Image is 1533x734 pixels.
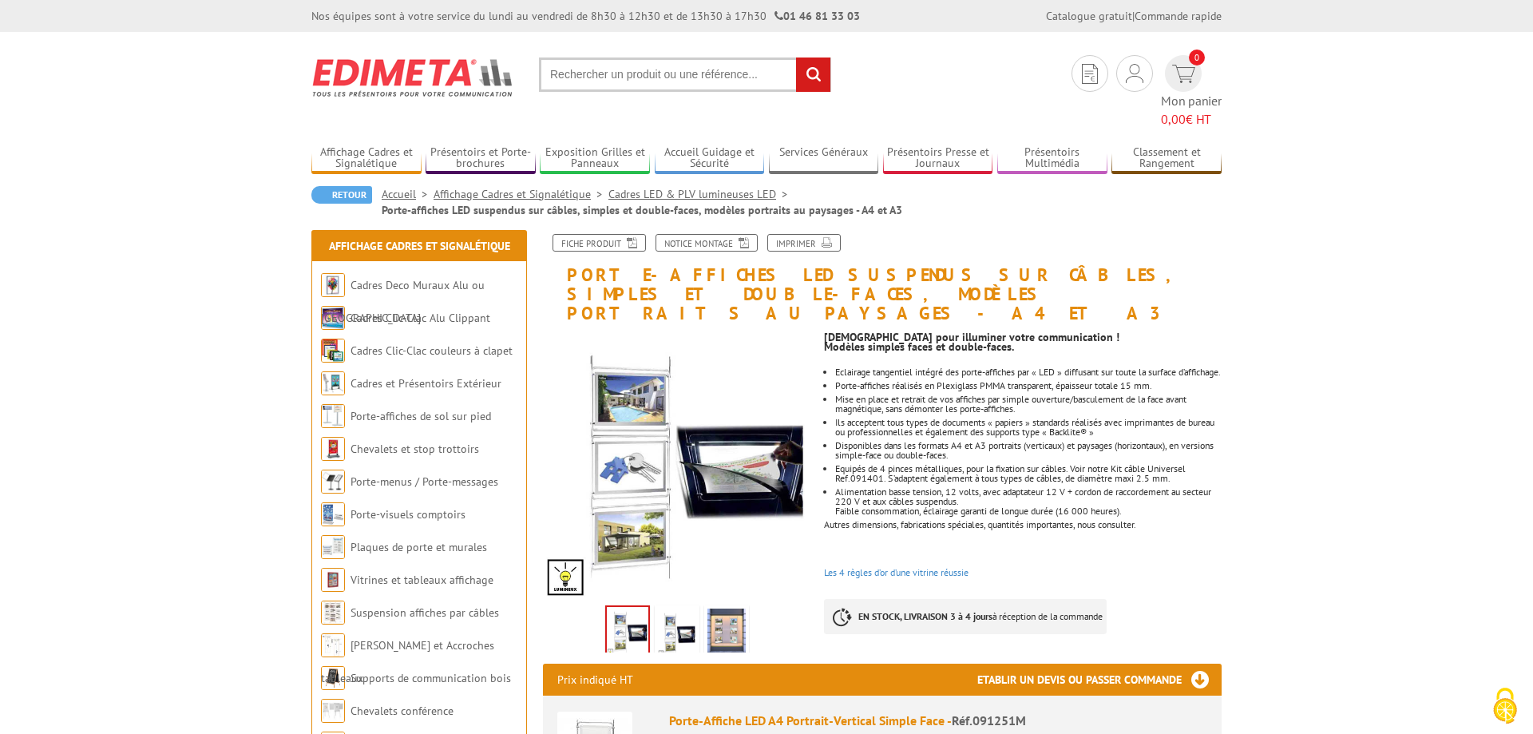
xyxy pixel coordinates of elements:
span: Réf.091251M [952,712,1026,728]
h3: Etablir un devis ou passer commande [977,664,1222,696]
a: Services Généraux [769,145,879,172]
img: affichage_lumineux_091251m.jpg [543,331,812,600]
img: devis rapide [1126,64,1143,83]
a: Retour [311,186,372,204]
li: Disponibles dans les formats A4 et A3 portraits (verticaux) et paysages (horizontaux), en version... [835,441,1222,460]
a: Cadres Clic-Clac Alu Clippant [351,311,490,325]
div: | [1046,8,1222,24]
a: Accueil [382,187,434,201]
a: [PERSON_NAME] et Accroches tableaux [321,638,494,685]
img: Edimeta [311,48,515,107]
a: Cadres et Présentoirs Extérieur [351,376,501,391]
span: Mon panier [1161,92,1222,129]
a: Exposition Grilles et Panneaux [540,145,650,172]
a: Imprimer [767,234,841,252]
a: Les 4 règles d’or d’une vitrine réussie [824,566,969,578]
a: Cadres LED & PLV lumineuses LED [608,187,794,201]
a: Accueil Guidage et Sécurité [655,145,765,172]
a: Porte-affiches de sol sur pied [351,409,491,423]
strong: 01 46 81 33 03 [774,9,860,23]
img: affichage_lumineux_091251m.jpg [607,607,648,657]
img: Plaques de porte et murales [321,535,345,559]
a: Présentoirs Multimédia [997,145,1107,172]
div: Porte-Affiche LED A4 Portrait-Vertical Simple Face - [669,712,1207,730]
a: Suspension affiches par câbles [351,605,499,620]
div: Autres dimensions, fabrications spéciales, quantités importantes, nous consulter. [824,520,1222,530]
a: Cadres Deco Muraux Alu ou [GEOGRAPHIC_DATA] [321,278,485,325]
span: € HT [1161,110,1222,129]
a: Affichage Cadres et Signalétique [329,239,510,253]
a: devis rapide 0 Mon panier 0,00€ HT [1161,55,1222,129]
span: 0 [1189,50,1205,65]
a: Porte-visuels comptoirs [351,507,465,522]
p: Prix indiqué HT [557,664,633,696]
input: Rechercher un produit ou une référence... [539,58,831,92]
p: Modèles simples faces et double-faces. [824,342,1222,351]
h1: Porte-affiches LED suspendus sur câbles, simples et double-faces, modèles portraits au paysages -... [531,234,1234,323]
button: Cookies (fenêtre modale) [1477,680,1533,734]
a: Chevalets et stop trottoirs [351,442,479,456]
li: Porte-affiches réalisés en Plexiglass PMMA transparent, épaisseur totale 15 mm. [835,381,1222,391]
a: Affichage Cadres et Signalétique [434,187,608,201]
span: 0,00 [1161,111,1186,127]
strong: EN STOCK, LIVRAISON 3 à 4 jours [858,610,992,622]
a: Chevalets conférence [351,704,454,718]
p: à réception de la commande [824,599,1107,634]
input: rechercher [796,58,830,92]
a: Notice Montage [656,234,758,252]
a: Présentoirs Presse et Journaux [883,145,993,172]
a: Catalogue gratuit [1046,9,1132,23]
li: Mise en place et retrait de vos affiches par simple ouverture/basculement de la face avant magnét... [835,395,1222,414]
img: Chevalets et stop trottoirs [321,437,345,461]
p: [DEMOGRAPHIC_DATA] pour illuminer votre communication ! [824,332,1222,342]
a: Classement et Rangement [1111,145,1222,172]
img: Porte-visuels comptoirs [321,502,345,526]
li: Alimentation basse tension, 12 volts, avec adaptateur 12 V + cordon de raccordement au secteur 22... [835,487,1222,516]
img: Porte-menus / Porte-messages [321,470,345,494]
img: Cadres et Présentoirs Extérieur [321,371,345,395]
li: Porte-affiches LED suspendus sur câbles, simples et double-faces, modèles portraits au paysages -... [382,202,902,218]
a: Fiche produit [553,234,646,252]
a: Supports de communication bois [351,671,511,685]
a: Plaques de porte et murales [351,540,487,554]
img: Porte-affiches de sol sur pied [321,404,345,428]
img: affichage_lumineux_091251m.gif [658,609,696,658]
a: Vitrines et tableaux affichage [351,573,493,587]
a: Porte-menus / Porte-messages [351,474,498,489]
a: Cadres Clic-Clac couleurs à clapet [351,343,513,358]
img: Cookies (fenêtre modale) [1485,686,1525,726]
img: Cadres Clic-Clac couleurs à clapet [321,339,345,363]
img: devis rapide [1082,64,1098,84]
img: 091251m_porte_affiche_led.jpg [707,609,746,658]
div: Nos équipes sont à votre service du lundi au vendredi de 8h30 à 12h30 et de 13h30 à 17h30 [311,8,860,24]
a: Commande rapide [1135,9,1222,23]
img: Suspension affiches par câbles [321,601,345,625]
p: Equipés de 4 pinces métalliques, pour la fixation sur câbles. Voir notre Kit câble Universel Ref.... [835,464,1222,483]
img: Vitrines et tableaux affichage [321,568,345,592]
a: Présentoirs et Porte-brochures [426,145,536,172]
li: Eclairage tangentiel intégré des porte-affiches par « LED » diffusant sur toute la surface d’affi... [835,367,1222,377]
img: devis rapide [1172,65,1195,83]
img: Cadres Deco Muraux Alu ou Bois [321,273,345,297]
a: Affichage Cadres et Signalétique [311,145,422,172]
li: Ils acceptent tous types de documents « papiers » standards réalisés avec imprimantes de bureau o... [835,418,1222,437]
